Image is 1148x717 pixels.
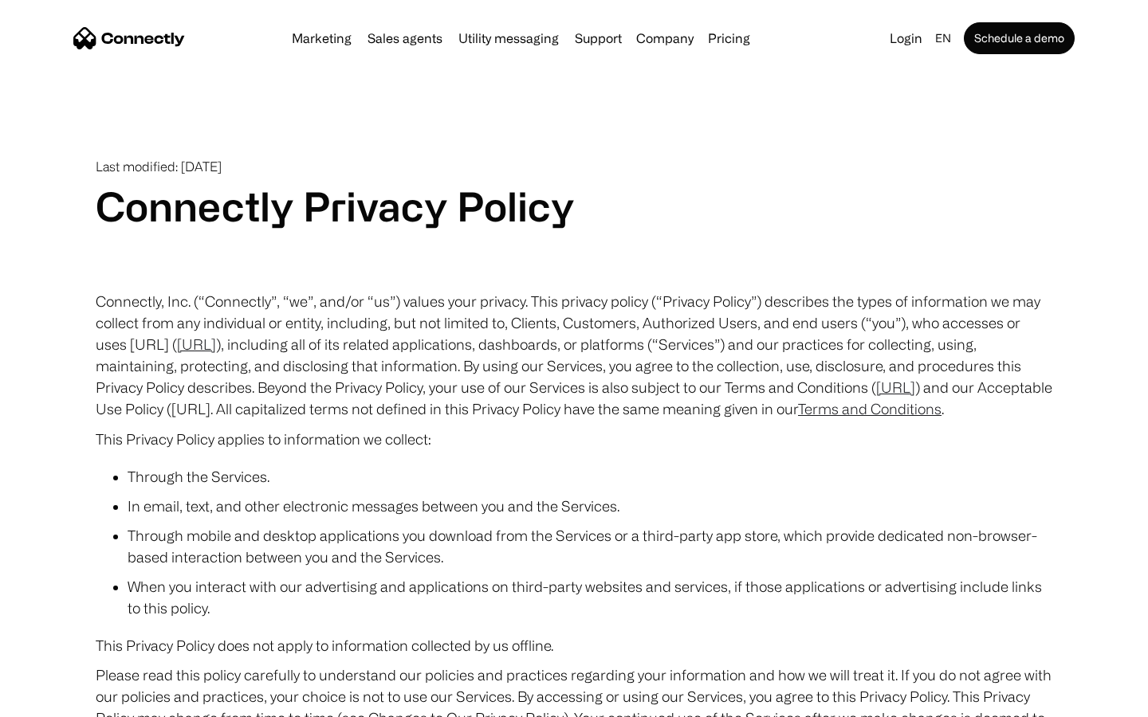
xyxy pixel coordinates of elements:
[96,159,1052,174] p: Last modified: [DATE]
[128,525,1052,568] li: Through mobile and desktop applications you download from the Services or a third-party app store...
[128,466,1052,488] li: Through the Services.
[96,261,1052,283] p: ‍
[285,32,358,45] a: Marketing
[636,27,694,49] div: Company
[702,32,757,45] a: Pricing
[32,689,96,711] ul: Language list
[16,688,96,711] aside: Language selected: English
[128,576,1052,619] li: When you interact with our advertising and applications on third-party websites and services, if ...
[361,32,449,45] a: Sales agents
[798,401,942,417] a: Terms and Conditions
[128,496,1052,517] li: In email, text, and other electronic messages between you and the Services.
[96,291,1052,420] p: Connectly, Inc. (“Connectly”, “we”, and/or “us”) values your privacy. This privacy policy (“Priva...
[96,428,1052,450] p: This Privacy Policy applies to information we collect:
[568,32,628,45] a: Support
[96,635,1052,656] p: This Privacy Policy does not apply to information collected by us offline.
[883,27,929,49] a: Login
[964,22,1075,54] a: Schedule a demo
[876,379,915,395] a: [URL]
[96,230,1052,253] p: ‍
[935,27,951,49] div: en
[96,182,1052,230] h1: Connectly Privacy Policy
[177,336,216,352] a: [URL]
[452,32,565,45] a: Utility messaging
